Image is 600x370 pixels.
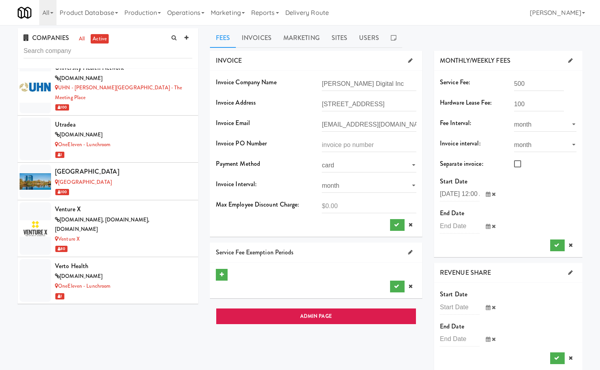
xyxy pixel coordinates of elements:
[440,78,470,87] span: Service Fee:
[18,59,198,116] li: University Health Network[DOMAIN_NAME]UHN - [PERSON_NAME][GEOGRAPHIC_DATA] - The Meeting Place 100
[440,209,464,218] span: End Date
[440,268,491,277] span: REVENUE SHARE
[216,139,267,148] span: Invoice PO Number
[216,308,416,325] a: ADMIN PAGE
[440,187,480,201] input: Start Date
[55,246,67,252] span: 80
[91,34,109,44] a: active
[55,215,192,234] div: [DOMAIN_NAME], [DOMAIN_NAME], [DOMAIN_NAME]
[440,300,480,315] input: Start Date
[216,56,242,65] span: INVOICE
[440,56,511,65] span: MONTHLY/WEEKLY FEES
[55,293,64,299] span: 1
[55,119,192,131] div: Utradea
[55,203,192,215] div: Venture X
[277,28,326,48] a: Marketing
[440,139,481,148] span: Invoice interval:
[322,76,416,91] input: Company Invoice Name
[18,6,31,20] img: Micromart
[216,248,294,257] span: Service Fee Exemption Periods
[24,44,192,58] input: Search company
[440,159,483,168] span: Separate invoice:
[322,199,416,213] input: $0.00
[55,178,112,186] a: [GEOGRAPHIC_DATA]
[216,180,257,189] span: Invoice Interval:
[440,290,467,299] span: Start Date
[322,138,416,152] input: invoice po number
[216,118,250,127] span: Invoice Email
[24,33,69,42] span: COMPANIES
[322,97,416,111] input: Invoice address
[55,130,192,140] div: [DOMAIN_NAME]
[440,118,471,127] span: Fee Interval:
[440,98,492,107] span: Hardware Lease Fee:
[77,34,87,44] a: all
[216,78,277,87] span: Invoice Company Name
[55,166,192,178] div: [GEOGRAPHIC_DATA]
[18,116,198,163] li: Utradea[DOMAIN_NAME]OneEleven - Lunchroom 1
[18,257,198,304] li: Verto Health[DOMAIN_NAME]OneEleven - Lunchroom 1
[236,28,277,48] a: Invoices
[440,177,467,186] span: Start Date
[440,332,480,346] input: End Date
[326,28,354,48] a: Sites
[55,272,192,281] div: [DOMAIN_NAME]
[55,74,192,83] div: [DOMAIN_NAME]
[55,84,182,101] a: UHN - [PERSON_NAME][GEOGRAPHIC_DATA] - The Meeting Place
[55,235,80,243] a: Venture X
[55,260,192,272] div: Verto Health
[440,219,480,234] input: End Date
[210,28,236,48] a: Fees
[55,104,69,111] span: 100
[353,28,385,48] a: Users
[55,189,69,195] span: 100
[322,117,416,132] input: invoice email
[18,200,198,257] li: Venture X[DOMAIN_NAME], [DOMAIN_NAME], [DOMAIN_NAME]Venture X 80
[216,98,256,107] span: Invoice Address
[55,282,110,290] a: OneEleven - Lunchroom
[216,159,260,168] span: Payment Method
[216,200,299,209] span: Max Employee Discount Charge:
[514,76,564,91] input: $0.00
[440,322,464,331] span: End Date
[514,97,564,111] input: $0.00
[55,141,110,148] a: OneEleven - Lunchroom
[18,163,198,200] li: [GEOGRAPHIC_DATA][GEOGRAPHIC_DATA] 100
[55,152,64,158] span: 1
